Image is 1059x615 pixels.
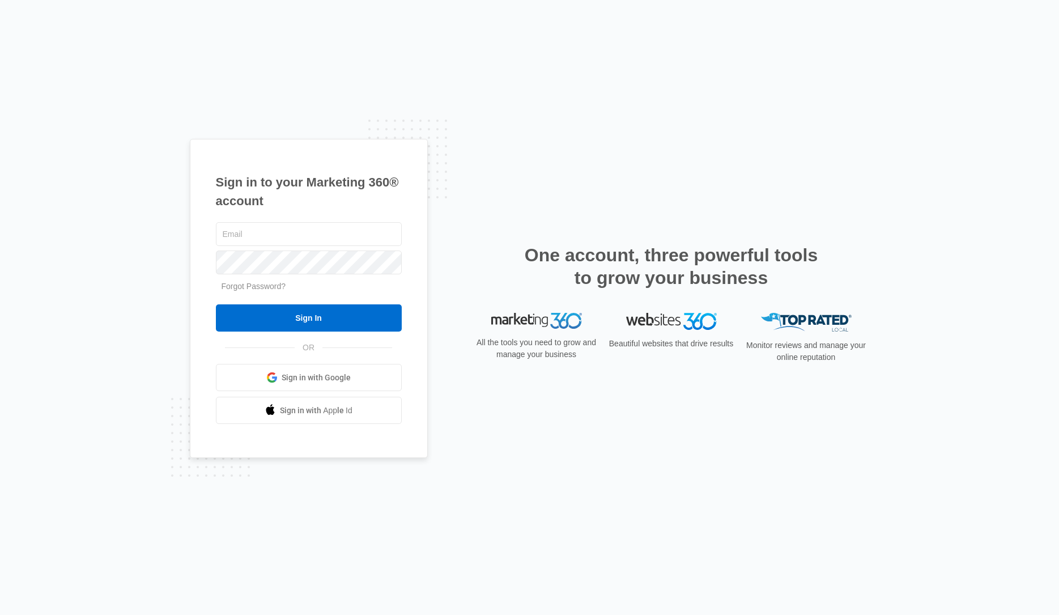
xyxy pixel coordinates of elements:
input: Email [216,222,402,246]
img: Top Rated Local [761,313,852,332]
input: Sign In [216,304,402,332]
a: Forgot Password? [222,282,286,291]
img: Marketing 360 [491,313,582,329]
span: OR [295,342,322,354]
a: Sign in with Google [216,364,402,391]
span: Sign in with Apple Id [280,405,352,417]
img: Websites 360 [626,313,717,329]
p: Monitor reviews and manage your online reputation [743,340,870,363]
h2: One account, three powerful tools to grow your business [521,244,822,289]
h1: Sign in to your Marketing 360® account [216,173,402,210]
a: Sign in with Apple Id [216,397,402,424]
span: Sign in with Google [282,372,351,384]
p: All the tools you need to grow and manage your business [473,337,600,360]
p: Beautiful websites that drive results [608,338,735,350]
